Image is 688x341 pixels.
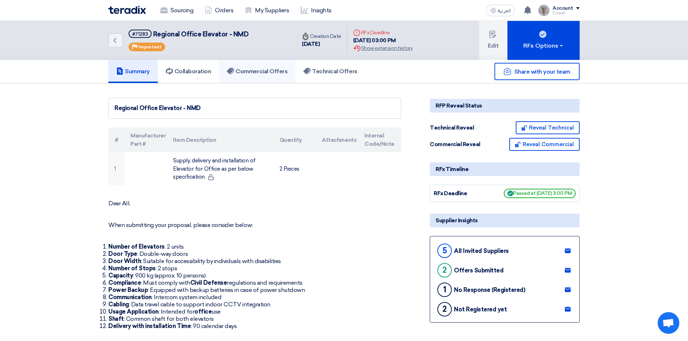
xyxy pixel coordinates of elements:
li: : Double-way doors [108,250,401,258]
span: Share with your team [514,68,570,75]
h5: Regional Office Elevator - NMD [129,30,248,39]
div: 2 [437,263,452,277]
td: 2 Pieces [274,152,316,185]
a: Technical Offers [295,60,365,83]
div: Account [553,5,573,12]
div: 2 [437,302,452,316]
span: العربية [498,8,511,13]
strong: Door Type [108,250,137,257]
th: Internal Code/Note [359,127,401,152]
strong: Capacity [108,272,133,279]
strong: Number of Stops [108,265,156,272]
strong: Door Width [108,258,141,265]
strong: Number of Elevators [108,243,165,250]
h5: Commercial Offers [227,68,287,75]
h5: Collaboration [166,68,211,75]
li: : Intercom system included [108,294,401,301]
li: : Common shaft for both elevators [108,315,401,323]
div: No Response (Registered) [454,287,525,293]
span: Regional Office Elevator - NMD [153,30,249,38]
strong: Usage Application [108,308,159,315]
div: RFx Options [523,41,564,50]
h5: Technical Offers [303,68,357,75]
div: 1 [437,283,452,297]
th: Attachments [316,127,359,152]
th: Item Description [167,127,273,152]
button: العربية [486,5,515,16]
li: : 900 kg (approx. 10 persons) [108,272,401,279]
li: : Intended for use [108,308,401,315]
th: Quantity [274,127,316,152]
h5: Summary [116,68,150,75]
img: IMG_1753965247717.jpg [538,5,550,16]
div: Not Registered yet [454,306,507,313]
strong: office [194,308,212,315]
a: Commercial Offers [219,60,295,83]
div: RFx Timeline [430,162,580,176]
strong: Delivery with installation Time [108,323,191,329]
div: RFx Deadline [434,189,488,198]
div: RFx Deadline [353,29,412,36]
button: Reveal Technical [516,121,580,134]
div: [DATE] [302,40,341,48]
div: Commercial Reveal [430,140,484,149]
div: Regional Office Elevator - NMD [114,104,395,113]
a: Sourcing [155,3,199,18]
li: : 2 units [108,243,401,250]
li: : Equipped with backup batteries in case of power shutdown [108,287,401,294]
strong: Cabling [108,301,129,308]
a: Orders [199,3,239,18]
li: : Must comply with regulations and requirements [108,279,401,287]
button: Edit [479,21,507,60]
button: RFx Options [507,21,580,60]
p: Dear All, [108,200,401,207]
p: When submitting your proposal, please consider below: [108,222,401,229]
strong: Shaft [108,315,124,322]
li: : Suitable for accessibility by individuals with disabilities [108,258,401,265]
li: : 90 calendar days [108,323,401,330]
div: #71283 [132,32,148,36]
strong: Civil Defense [190,279,227,286]
div: Supplier Insights [430,214,580,227]
div: RFP Reveal Status [430,99,580,113]
a: My Suppliers [239,3,295,18]
div: All Invited Suppliers [454,248,509,254]
div: Open chat [658,312,679,334]
a: Insights [295,3,337,18]
div: Dowel [553,11,580,15]
td: Supply, delivery and installation of Elevator for Office as per below specification. [167,152,273,185]
a: Summary [108,60,158,83]
td: 1 [108,152,125,185]
th: # [108,127,125,152]
div: Creation Date [302,32,341,40]
span: Passed at [DATE] 3:00 PM [504,189,576,198]
th: Manufacturer Part # [125,127,167,152]
strong: Power Backup [108,287,148,293]
div: Offers Submitted [454,267,503,274]
li: : 2 stops [108,265,401,272]
li: : Data travel cable to support indoor CCTV integration [108,301,401,308]
span: Important [138,44,161,49]
div: Show extension history [353,44,412,52]
div: [DATE] 03:00 PM [353,36,412,45]
strong: Compliance [108,279,141,286]
strong: Communication [108,294,152,301]
a: Collaboration [158,60,219,83]
div: Technical Reveal [430,124,484,132]
div: 5 [437,244,452,258]
button: Reveal Commercial [509,138,580,151]
img: Teradix logo [108,6,146,14]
